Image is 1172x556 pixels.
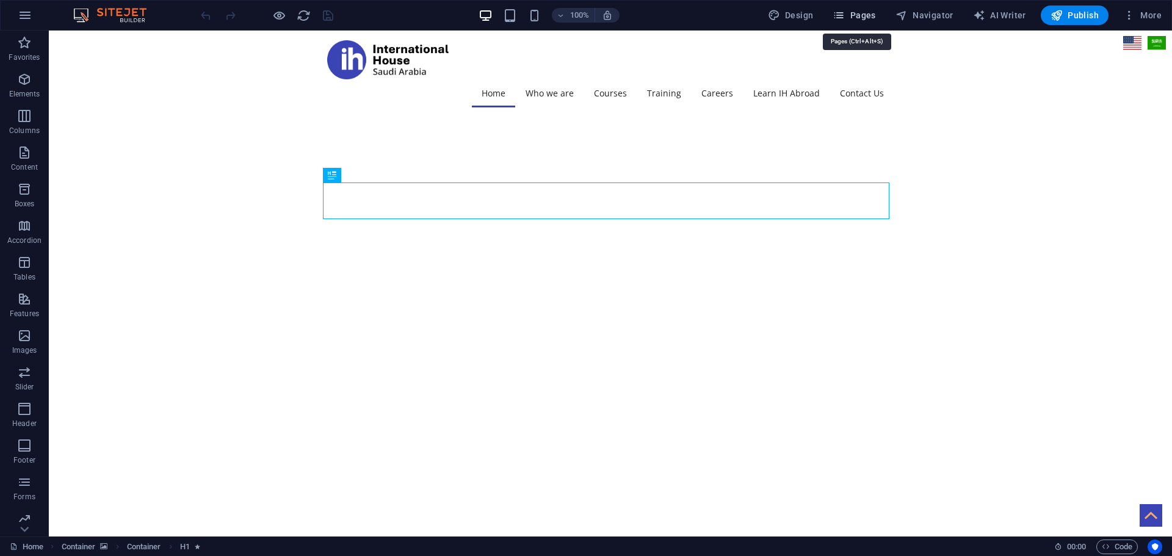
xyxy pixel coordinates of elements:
[195,543,200,550] i: Element contains an animation
[7,236,42,245] p: Accordion
[9,52,40,62] p: Favorites
[296,8,311,23] button: reload
[297,9,311,23] i: Reload page
[15,382,34,392] p: Slider
[763,5,819,25] button: Design
[10,309,39,319] p: Features
[13,492,35,502] p: Forms
[968,5,1031,25] button: AI Writer
[1076,542,1077,551] span: :
[12,419,37,428] p: Header
[180,540,190,554] span: Click to select. Double-click to edit
[602,10,613,21] i: On resize automatically adjust zoom level to fit chosen device.
[895,9,953,21] span: Navigator
[973,9,1026,21] span: AI Writer
[1102,540,1132,554] span: Code
[1148,540,1162,554] button: Usercentrics
[9,126,40,135] p: Columns
[272,8,286,23] button: Click here to leave preview mode and continue editing
[13,272,35,282] p: Tables
[768,9,814,21] span: Design
[570,8,590,23] h6: 100%
[1123,9,1162,21] span: More
[1041,5,1109,25] button: Publish
[828,5,880,25] button: Pages
[891,5,958,25] button: Navigator
[763,5,819,25] div: Design (Ctrl+Alt+Y)
[13,455,35,465] p: Footer
[1096,540,1138,554] button: Code
[1118,5,1167,25] button: More
[1067,540,1086,554] span: 00 00
[1054,540,1087,554] h6: Session time
[100,543,107,550] i: This element contains a background
[833,9,875,21] span: Pages
[552,8,595,23] button: 100%
[10,540,43,554] a: Click to cancel selection. Double-click to open Pages
[12,345,37,355] p: Images
[62,540,200,554] nav: breadcrumb
[1051,9,1099,21] span: Publish
[127,540,161,554] span: Click to select. Double-click to edit
[15,199,35,209] p: Boxes
[62,540,96,554] span: Click to select. Double-click to edit
[70,8,162,23] img: Editor Logo
[9,89,40,99] p: Elements
[11,162,38,172] p: Content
